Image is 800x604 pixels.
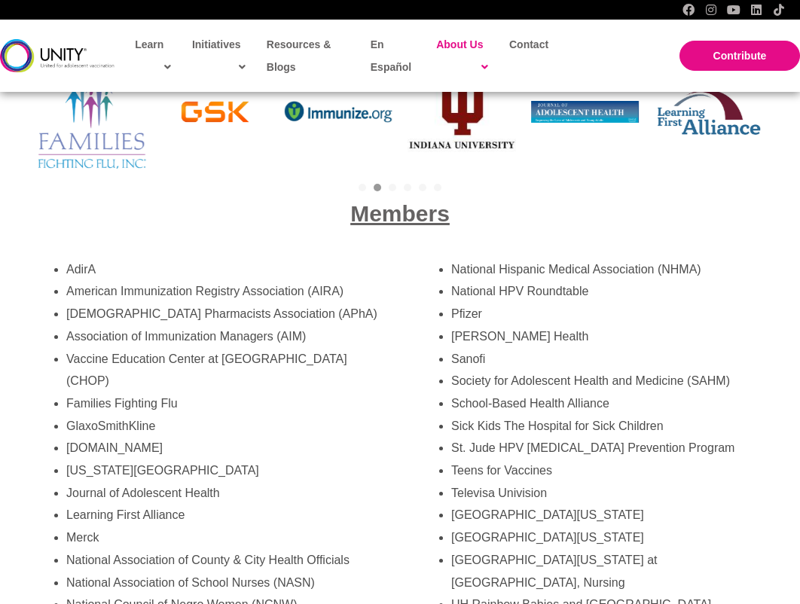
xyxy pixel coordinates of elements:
li: Association of Immunization Managers (AIM) [66,325,385,348]
li: National HPV Roundtable [451,280,770,303]
a: 2 [374,184,381,191]
a: Contact [502,27,554,62]
div: Slide 10 of 33 [400,55,524,169]
li: St. Jude HPV [MEDICAL_DATA] Prevention Program [451,437,770,459]
a: Resources & Blogs [259,27,356,84]
a: About Us [429,27,494,84]
li: Merck [66,526,385,549]
div: Slide 11 of 33 [524,55,647,169]
a: Facebook [682,4,695,16]
span: Learn [135,33,171,78]
a: 5 [419,184,426,191]
li: National Association of School Nurses (NASN) [66,572,385,594]
img: GlaxoSmithKline [161,81,270,142]
a: 3 [389,184,396,191]
a: Instagram [705,4,717,16]
li: [DOMAIN_NAME] [66,437,385,459]
li: [DEMOGRAPHIC_DATA] Pharmacists Association (APhA) [66,303,385,325]
li: [GEOGRAPHIC_DATA][US_STATE] [451,504,770,526]
img: Journal of Adolescent Health [531,101,640,123]
span: Members [350,201,450,226]
li: Society for Adolescent Health and Medicine (SAHM) [451,370,770,392]
li: [US_STATE][GEOGRAPHIC_DATA] [66,459,385,482]
li: Learning First Alliance [66,504,385,526]
a: 4 [404,184,411,191]
a: Contribute [679,41,800,71]
li: National Association of County & City Health Officials [66,549,385,572]
span: Resources & Blogs [267,38,331,73]
span: Initiatives [192,33,246,78]
li: American Immunization Registry Association (AIRA) [66,280,385,303]
li: Televisa Univision [451,482,770,505]
li: GlaxoSmithKline [66,415,385,438]
li: Sick Kids The Hospital for Sick Children [451,415,770,438]
li: Teens for Vaccines [451,459,770,482]
a: En Español [363,27,425,84]
a: TikTok [773,4,785,16]
a: 1 [359,184,366,191]
li: Sanofi [451,348,770,371]
a: YouTube [728,4,740,16]
span: En Español [371,38,411,73]
span: About Us [436,33,488,78]
li: Journal of Adolescent Health [66,482,385,505]
a: 6 [434,184,441,191]
li: Vaccine Education Center at [GEOGRAPHIC_DATA] (CHOP) [66,348,385,392]
li: AdirA [66,258,385,281]
a: LinkedIn [750,4,762,16]
span: Contact [509,38,548,50]
img: Immunize.org [284,101,392,122]
li: [GEOGRAPHIC_DATA][US_STATE] [451,526,770,549]
img: Indiana University [408,72,516,153]
li: Pfizer [451,303,770,325]
span: Contribute [713,50,767,62]
li: Families Fighting Flu [66,392,385,415]
li: [GEOGRAPHIC_DATA][US_STATE] at [GEOGRAPHIC_DATA], Nursing [451,549,770,593]
li: School-Based Health Alliance [451,392,770,415]
div: Slide 12 of 33 [646,55,770,169]
div: Slide 7 of 33 [30,55,154,169]
li: National Hispanic Medical Association (NHMA) [451,258,770,281]
img: Learning First Alliance [654,81,762,143]
li: [PERSON_NAME] Health [451,325,770,348]
img: Families Fighting Flu [38,55,146,169]
div: Slide 9 of 33 [276,55,400,169]
div: Slide 8 of 33 [154,55,277,169]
